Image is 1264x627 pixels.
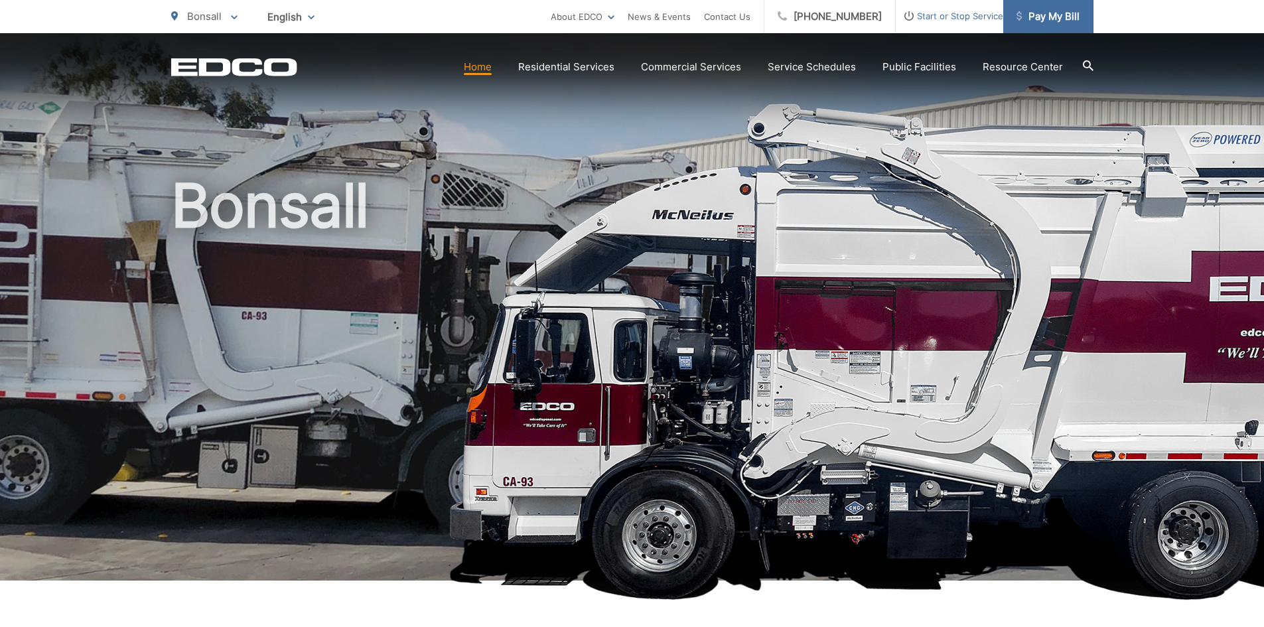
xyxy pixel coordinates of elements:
[1017,9,1080,25] span: Pay My Bill
[882,59,956,75] a: Public Facilities
[464,59,492,75] a: Home
[257,5,324,29] span: English
[171,58,297,76] a: EDCD logo. Return to the homepage.
[704,9,750,25] a: Contact Us
[641,59,741,75] a: Commercial Services
[551,9,614,25] a: About EDCO
[768,59,856,75] a: Service Schedules
[983,59,1063,75] a: Resource Center
[171,173,1093,592] h1: Bonsall
[628,9,691,25] a: News & Events
[187,10,222,23] span: Bonsall
[518,59,614,75] a: Residential Services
